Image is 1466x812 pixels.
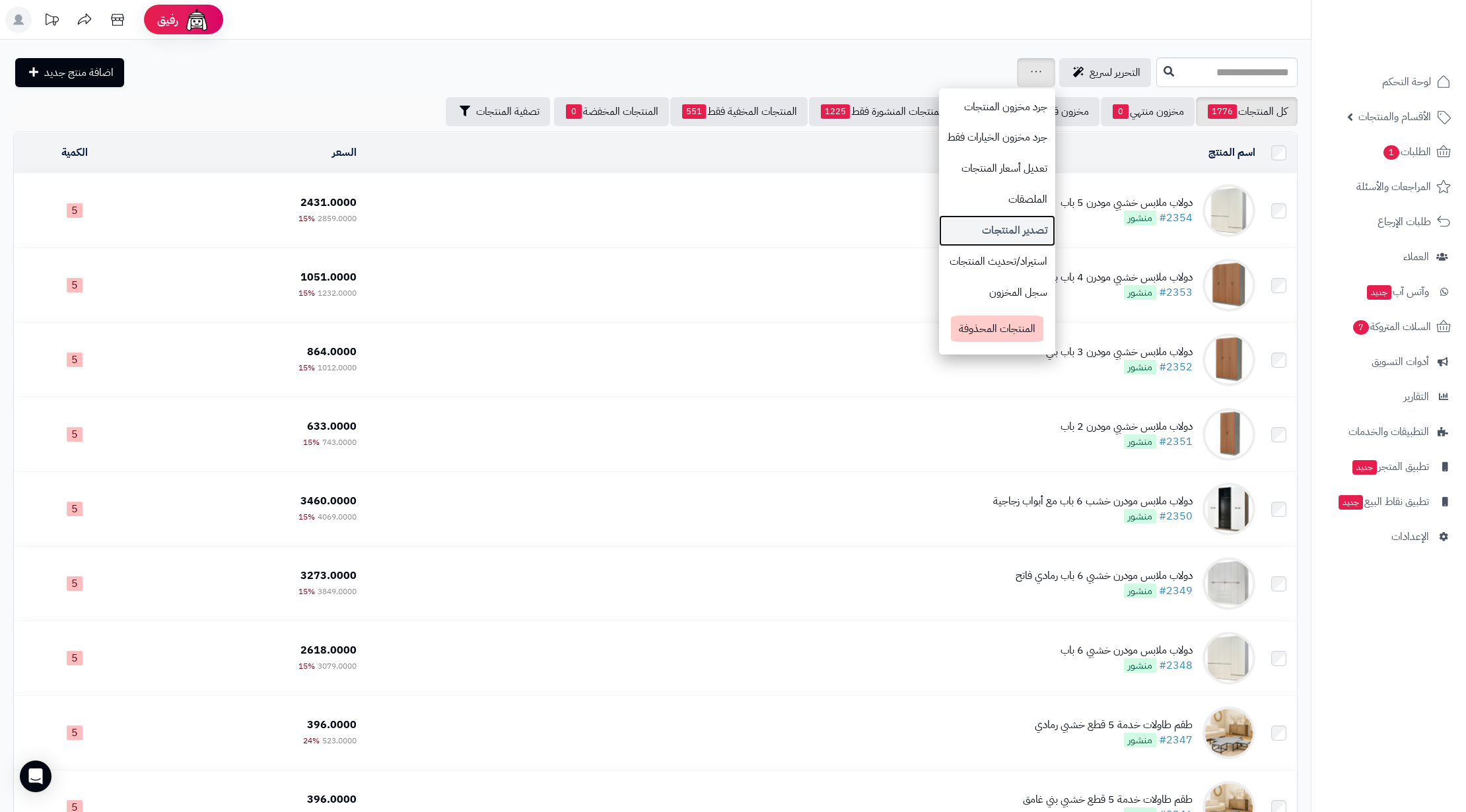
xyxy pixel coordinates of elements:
[67,353,83,367] span: 5
[1319,486,1458,518] a: تطبيق نقاط البيعجديد
[1208,104,1237,119] span: 1776
[1159,732,1193,748] a: #2347
[1319,66,1458,98] a: لوحة التحكم
[1124,658,1156,673] span: منشور
[1059,58,1151,87] a: التحرير لسريع
[1046,270,1193,285] div: دولاب ملابس خشبي مودرن 4 باب بني
[1061,643,1193,658] div: دولاب ملابس مودرن خشبي 6 باب
[307,419,357,434] span: 633.0000
[1366,283,1429,301] span: وآتس آب
[1382,73,1431,91] span: لوحة التحكم
[809,97,955,126] a: المنتجات المنشورة فقط1225
[1124,584,1156,598] span: منشور
[1367,285,1391,300] span: جديد
[303,735,320,747] span: 24%
[1203,259,1255,312] img: دولاب ملابس خشبي مودرن 4 باب بني
[1351,457,1429,476] span: تطبيق المتجر
[1378,213,1431,231] span: طلبات الإرجاع
[300,642,357,658] span: 2618.0000
[61,145,88,160] a: الكمية
[1196,97,1298,126] a: كل المنتجات1776
[1404,388,1429,406] span: التقارير
[1319,136,1458,168] a: الطلبات1
[1319,171,1458,203] a: المراجعات والأسئلة
[1046,345,1193,360] div: دولاب ملابس خشبي مودرن 3 باب بني
[1352,318,1431,336] span: السلات المتروكة
[1319,276,1458,308] a: وآتس آبجديد
[446,97,550,126] button: تصفية المنتجات
[1061,195,1193,211] div: دولاب ملابس خشبي مودرن 5 باب
[1061,419,1193,434] div: دولاب ملابس خشبي مودرن 2 باب
[939,277,1055,308] a: سجل المخزون
[298,511,315,523] span: 15%
[67,576,83,591] span: 5
[1358,108,1431,126] span: الأقسام والمنتجات
[1124,285,1156,300] span: منشور
[1376,35,1453,63] img: logo-2.png
[1391,527,1429,546] span: الإعدادات
[67,427,83,442] span: 5
[951,316,1043,342] span: المنتجات المحذوفة
[1403,248,1429,266] span: العملاء
[1203,632,1255,685] img: دولاب ملابس مودرن خشبي 6 باب
[67,203,83,218] span: 5
[1319,381,1458,413] a: التقارير
[1352,460,1377,475] span: جديد
[939,92,1055,123] a: جرد مخزون المنتجات
[821,104,850,119] span: 1225
[476,104,540,119] span: تصفية المنتجات
[1203,706,1255,759] img: طقم طاولات خدمة 5 قطع خشبي رمادي
[1159,210,1193,226] a: #2354
[1203,333,1255,386] img: دولاب ملابس خشبي مودرن 3 باب بني
[554,97,669,126] a: المنتجات المخفضة0
[939,153,1055,184] a: تعديل أسعار المنتجات
[44,65,114,81] span: اضافة منتج جديد
[67,726,83,740] span: 5
[307,717,357,733] span: 396.0000
[298,660,315,672] span: 15%
[1159,359,1193,375] a: #2352
[1016,568,1193,584] div: دولاب ملابس مودرن خشبي 6 باب رمادي فاتح
[1035,718,1193,733] div: طقم طاولات خدمة 5 قطع خشبي رمادي
[318,511,357,523] span: 4069.0000
[298,213,315,224] span: 15%
[1319,416,1458,448] a: التطبيقات والخدمات
[318,213,357,224] span: 2859.0000
[307,344,357,360] span: 864.0000
[1090,65,1140,81] span: التحرير لسريع
[307,792,357,807] span: 396.0000
[67,502,83,516] span: 5
[1372,353,1429,371] span: أدوات التسويق
[1348,423,1429,441] span: التطبيقات والخدمات
[1124,434,1156,449] span: منشور
[35,7,68,36] a: تحديثات المنصة
[941,308,1053,351] a: المنتجات المحذوفة
[1383,145,1399,160] span: 1
[939,184,1055,215] a: الملصقات
[20,761,52,792] div: Open Intercom Messenger
[1319,206,1458,238] a: طلبات الإرجاع
[318,660,357,672] span: 3079.0000
[1101,97,1195,126] a: مخزون منتهي0
[15,58,124,87] a: اضافة منتج جديد
[1113,104,1129,119] span: 0
[1319,311,1458,343] a: السلات المتروكة7
[332,145,357,160] a: السعر
[1124,733,1156,747] span: منشور
[298,362,315,374] span: 15%
[300,493,357,509] span: 3460.0000
[566,104,582,119] span: 0
[1124,509,1156,524] span: منشور
[1319,241,1458,273] a: العملاء
[184,7,210,33] img: ai-face.png
[670,97,808,126] a: المنتجات المخفية فقط551
[1356,178,1431,196] span: المراجعات والأسئلة
[1159,583,1193,599] a: #2349
[1339,495,1363,510] span: جديد
[322,735,357,747] span: 523.0000
[67,278,83,292] span: 5
[1319,346,1458,378] a: أدوات التسويق
[939,215,1055,246] a: تصدير المنتجات
[300,269,357,285] span: 1051.0000
[682,104,706,119] span: 551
